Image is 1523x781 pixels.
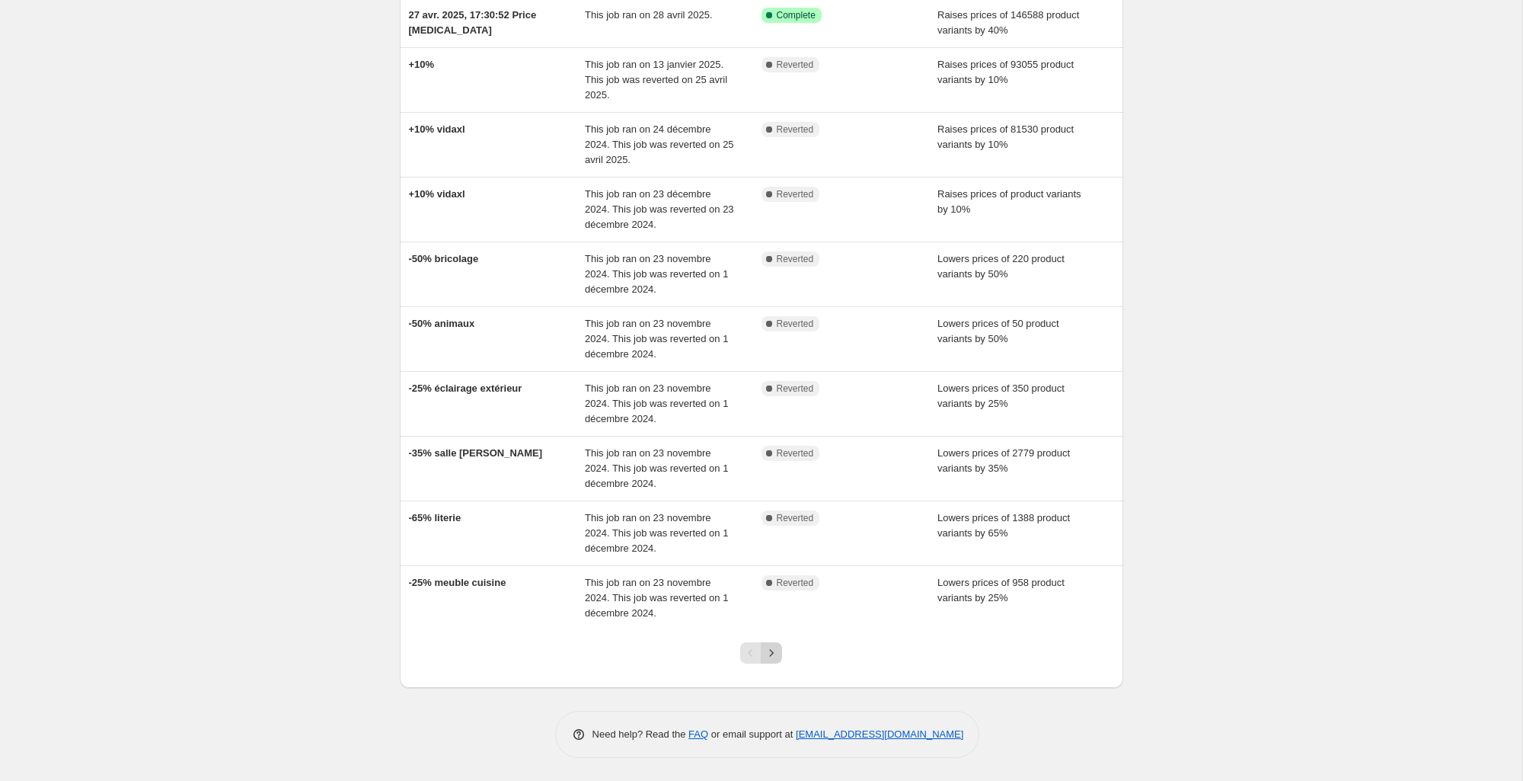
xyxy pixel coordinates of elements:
[585,188,734,230] span: This job ran on 23 décembre 2024. This job was reverted on 23 décembre 2024.
[409,382,522,394] span: -25% éclairage extérieur
[937,123,1074,150] span: Raises prices of 81530 product variants by 10%
[777,512,814,524] span: Reverted
[937,253,1065,280] span: Lowers prices of 220 product variants by 50%
[777,382,814,395] span: Reverted
[937,59,1074,85] span: Raises prices of 93055 product variants by 10%
[777,318,814,330] span: Reverted
[592,728,689,740] span: Need help? Read the
[777,59,814,71] span: Reverted
[796,728,963,740] a: [EMAIL_ADDRESS][DOMAIN_NAME]
[777,123,814,136] span: Reverted
[585,382,728,424] span: This job ran on 23 novembre 2024. This job was reverted on 1 décembre 2024.
[585,318,728,360] span: This job ran on 23 novembre 2024. This job was reverted on 1 décembre 2024.
[937,9,1079,36] span: Raises prices of 146588 product variants by 40%
[937,382,1065,409] span: Lowers prices of 350 product variants by 25%
[585,447,728,489] span: This job ran on 23 novembre 2024. This job was reverted on 1 décembre 2024.
[409,253,479,264] span: -50% bricolage
[585,59,727,101] span: This job ran on 13 janvier 2025. This job was reverted on 25 avril 2025.
[937,512,1070,539] span: Lowers prices of 1388 product variants by 65%
[708,728,796,740] span: or email support at
[409,123,465,135] span: +10% vidaxl
[777,188,814,200] span: Reverted
[409,512,461,523] span: -65% literie
[688,728,708,740] a: FAQ
[409,188,465,200] span: +10% vidaxl
[740,642,782,664] nav: Pagination
[409,59,435,70] span: +10%
[585,577,728,619] span: This job ran on 23 novembre 2024. This job was reverted on 1 décembre 2024.
[937,318,1059,344] span: Lowers prices of 50 product variants by 50%
[409,577,506,588] span: -25% meuble cuisine
[937,577,1065,603] span: Lowers prices of 958 product variants by 25%
[585,253,728,295] span: This job ran on 23 novembre 2024. This job was reverted on 1 décembre 2024.
[409,447,543,459] span: -35% salle [PERSON_NAME]
[409,318,475,329] span: -50% animaux
[937,447,1070,474] span: Lowers prices of 2779 product variants by 35%
[585,512,728,554] span: This job ran on 23 novembre 2024. This job was reverted on 1 décembre 2024.
[777,253,814,265] span: Reverted
[585,9,713,21] span: This job ran on 28 avril 2025.
[761,642,782,664] button: Next
[409,9,537,36] span: 27 avr. 2025, 17:30:52 Price [MEDICAL_DATA]
[777,9,816,21] span: Complete
[777,447,814,459] span: Reverted
[585,123,734,165] span: This job ran on 24 décembre 2024. This job was reverted on 25 avril 2025.
[937,188,1081,215] span: Raises prices of product variants by 10%
[777,577,814,589] span: Reverted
